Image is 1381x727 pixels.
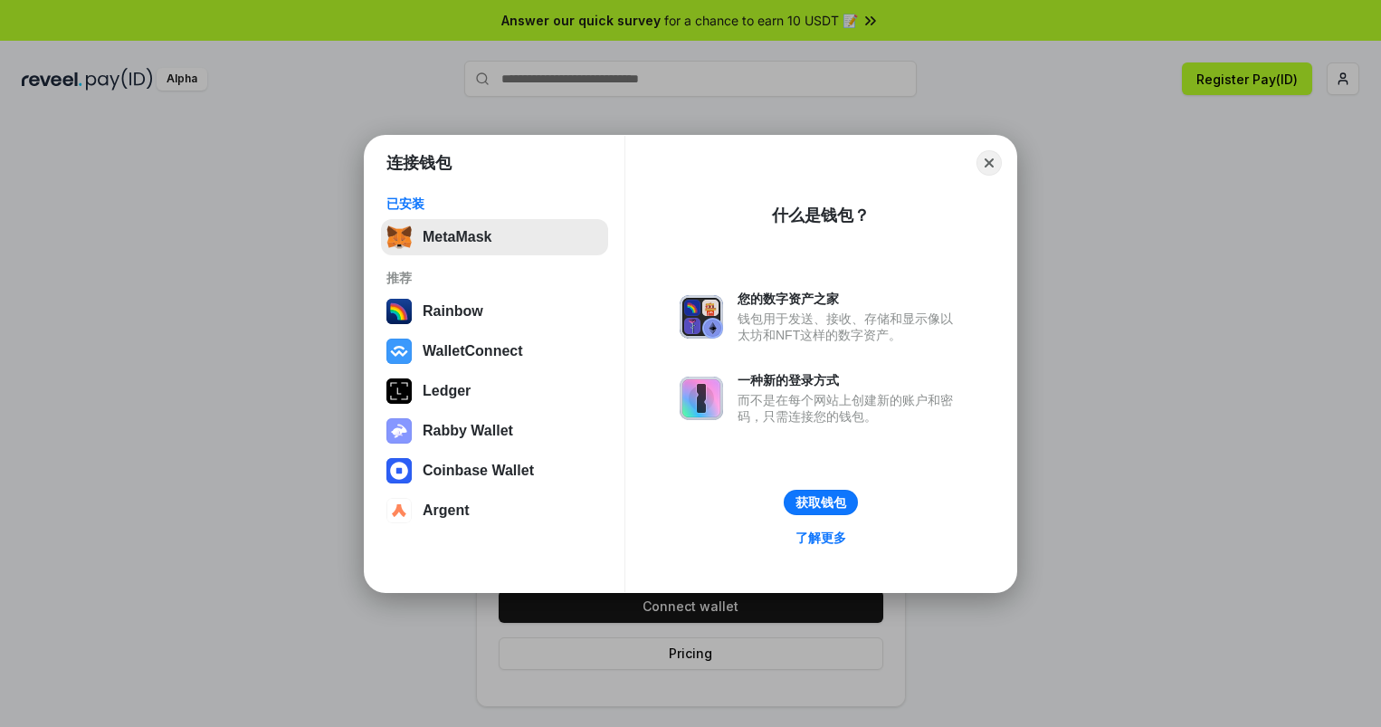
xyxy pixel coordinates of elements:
div: 获取钱包 [795,494,846,511]
div: 一种新的登录方式 [738,372,962,388]
img: svg+xml,%3Csvg%20xmlns%3D%22http%3A%2F%2Fwww.w3.org%2F2000%2Fsvg%22%20fill%3D%22none%22%20viewBox... [680,295,723,339]
div: 而不是在每个网站上创建新的账户和密码，只需连接您的钱包。 [738,392,962,425]
div: 钱包用于发送、接收、存储和显示像以太坊和NFT这样的数字资产。 [738,311,962,343]
div: MetaMask [423,229,491,245]
button: WalletConnect [381,333,608,369]
button: Close [976,150,1002,176]
img: svg+xml,%3Csvg%20width%3D%22120%22%20height%3D%22120%22%20viewBox%3D%220%200%20120%20120%22%20fil... [386,299,412,324]
a: 了解更多 [785,526,857,550]
div: 已安装 [386,196,603,212]
button: Coinbase Wallet [381,453,608,489]
h1: 连接钱包 [386,152,452,174]
div: Ledger [423,383,471,399]
div: 什么是钱包？ [772,205,870,226]
div: Coinbase Wallet [423,463,534,479]
img: svg+xml,%3Csvg%20xmlns%3D%22http%3A%2F%2Fwww.w3.org%2F2000%2Fsvg%22%20width%3D%2228%22%20height%3... [386,378,412,404]
img: svg+xml,%3Csvg%20width%3D%2228%22%20height%3D%2228%22%20viewBox%3D%220%200%2028%2028%22%20fill%3D... [386,458,412,483]
button: MetaMask [381,219,608,255]
div: 了解更多 [795,530,846,546]
img: svg+xml,%3Csvg%20xmlns%3D%22http%3A%2F%2Fwww.w3.org%2F2000%2Fsvg%22%20fill%3D%22none%22%20viewBox... [386,418,412,444]
button: 获取钱包 [784,490,858,515]
img: svg+xml,%3Csvg%20xmlns%3D%22http%3A%2F%2Fwww.w3.org%2F2000%2Fsvg%22%20fill%3D%22none%22%20viewBox... [680,377,723,420]
img: svg+xml,%3Csvg%20width%3D%2228%22%20height%3D%2228%22%20viewBox%3D%220%200%2028%2028%22%20fill%3D... [386,339,412,364]
button: Rabby Wallet [381,413,608,449]
div: Rabby Wallet [423,423,513,439]
div: Rainbow [423,303,483,320]
div: WalletConnect [423,343,523,359]
img: svg+xml,%3Csvg%20width%3D%2228%22%20height%3D%2228%22%20viewBox%3D%220%200%2028%2028%22%20fill%3D... [386,498,412,523]
div: 您的数字资产之家 [738,291,962,307]
img: svg+xml,%3Csvg%20fill%3D%22none%22%20height%3D%2233%22%20viewBox%3D%220%200%2035%2033%22%20width%... [386,225,412,250]
div: 推荐 [386,270,603,286]
button: Argent [381,493,608,529]
div: Argent [423,502,470,519]
button: Ledger [381,373,608,409]
button: Rainbow [381,293,608,330]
